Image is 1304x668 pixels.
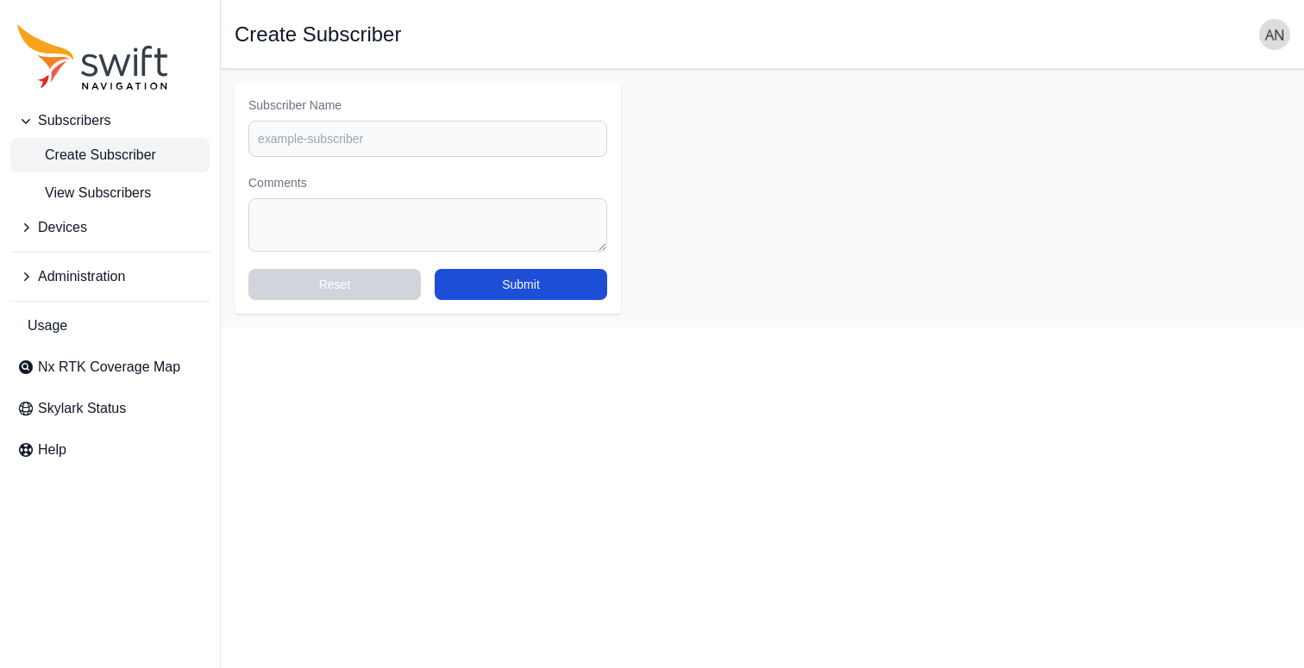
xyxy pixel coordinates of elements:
[10,103,210,138] button: Subscribers
[10,433,210,467] a: Help
[38,110,110,131] span: Subscribers
[10,210,210,245] button: Devices
[10,309,210,343] a: Usage
[10,259,210,294] button: Administration
[248,269,421,300] button: Reset
[248,97,607,114] label: Subscriber Name
[248,174,607,191] label: Comments
[435,269,607,300] button: Submit
[38,357,180,378] span: Nx RTK Coverage Map
[10,350,210,384] a: Nx RTK Coverage Map
[235,24,401,45] h1: Create Subscriber
[10,176,210,210] a: View Subscribers
[38,217,87,238] span: Devices
[38,440,66,460] span: Help
[17,183,151,203] span: View Subscribers
[10,391,210,426] a: Skylark Status
[17,145,156,165] span: Create Subscriber
[248,121,607,157] input: example-subscriber
[28,315,67,336] span: Usage
[1259,19,1290,50] img: user photo
[10,138,210,172] a: Create Subscriber
[38,398,126,419] span: Skylark Status
[38,266,125,287] span: Administration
